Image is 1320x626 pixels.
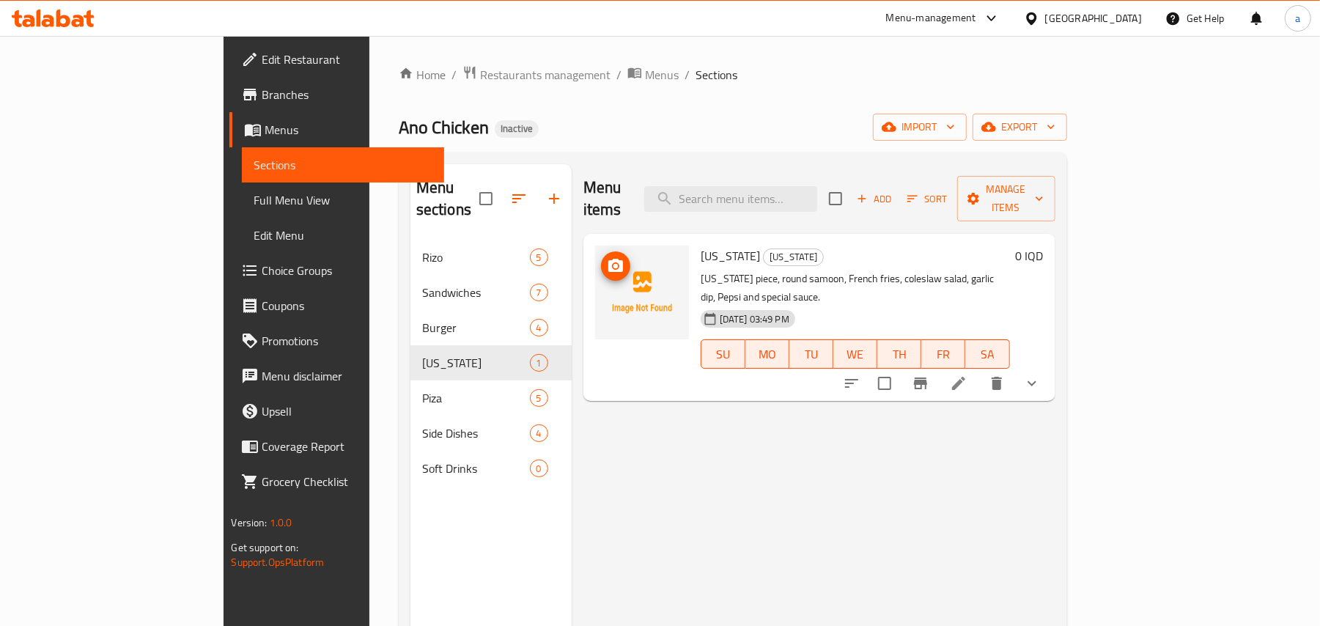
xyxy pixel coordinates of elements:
span: Select all sections [471,183,501,214]
button: import [873,114,967,141]
div: Kentucky [763,248,824,266]
button: Branch-specific-item [903,366,938,401]
button: Sort [904,188,951,210]
p: [US_STATE] piece, round samoon, French fries, coleslaw salad, garlic dip, Pepsi and special sauce. [701,270,1010,306]
span: Edit Restaurant [262,51,432,68]
div: Piza5 [410,380,572,416]
span: 5 [531,251,547,265]
div: Sandwiches7 [410,275,572,310]
span: [US_STATE] [701,245,760,267]
span: Get support on: [231,538,298,557]
span: 4 [531,321,547,335]
span: 1.0.0 [270,513,292,532]
button: show more [1014,366,1050,401]
span: TH [883,344,915,365]
li: / [451,66,457,84]
button: upload picture [601,251,630,281]
h2: Menu items [583,177,627,221]
span: Side Dishes [422,424,530,442]
div: Rizo5 [410,240,572,275]
a: Coupons [229,288,444,323]
a: Branches [229,77,444,112]
div: items [530,248,548,266]
span: Burger [422,319,530,336]
a: Sections [242,147,444,183]
div: [US_STATE]1 [410,345,572,380]
span: Add item [851,188,898,210]
button: TU [789,339,833,369]
span: Grocery Checklist [262,473,432,490]
a: Choice Groups [229,253,444,288]
div: Side Dishes4 [410,416,572,451]
span: Sections [696,66,737,84]
div: items [530,319,548,336]
span: Restaurants management [480,66,611,84]
div: Soft Drinks [422,460,530,477]
span: Coupons [262,297,432,314]
button: WE [833,339,877,369]
div: items [530,424,548,442]
a: Full Menu View [242,183,444,218]
button: sort-choices [834,366,869,401]
span: Full Menu View [254,191,432,209]
a: Restaurants management [462,65,611,84]
a: Edit Menu [242,218,444,253]
span: 7 [531,286,547,300]
span: Version: [231,513,267,532]
span: Sort sections [501,181,537,216]
button: Add section [537,181,572,216]
span: TU [795,344,827,365]
span: Piza [422,389,530,407]
img: Kentucky [595,246,689,339]
span: 1 [531,356,547,370]
span: Menu disclaimer [262,367,432,385]
li: / [616,66,622,84]
div: Inactive [495,120,539,138]
span: WE [839,344,871,365]
span: MO [751,344,783,365]
div: Soft Drinks0 [410,451,572,486]
button: Manage items [957,176,1055,221]
span: 0 [531,462,547,476]
div: items [530,354,548,372]
a: Edit menu item [950,375,967,392]
div: items [530,389,548,407]
span: 5 [531,391,547,405]
nav: breadcrumb [399,65,1067,84]
svg: Show Choices [1023,375,1041,392]
span: Choice Groups [262,262,432,279]
li: / [685,66,690,84]
span: Promotions [262,332,432,350]
span: Sort items [898,188,957,210]
a: Grocery Checklist [229,464,444,499]
span: [US_STATE] [764,248,823,265]
span: 4 [531,427,547,441]
a: Coverage Report [229,429,444,464]
h6: 0 IQD [1016,246,1044,266]
input: search [644,186,817,212]
span: FR [927,344,959,365]
span: SA [971,344,1003,365]
span: Select section [820,183,851,214]
a: Menus [229,112,444,147]
span: Select to update [869,368,900,399]
span: Upsell [262,402,432,420]
span: Menus [645,66,679,84]
span: Coverage Report [262,438,432,455]
div: Burger4 [410,310,572,345]
button: TH [877,339,921,369]
button: SA [965,339,1009,369]
a: Menu disclaimer [229,358,444,394]
span: Add [855,191,894,207]
button: MO [745,339,789,369]
span: [DATE] 03:49 PM [714,312,795,326]
div: Kentucky [422,354,530,372]
div: Menu-management [886,10,976,27]
span: Edit Menu [254,227,432,244]
span: export [984,118,1055,136]
span: Rizo [422,248,530,266]
a: Edit Restaurant [229,42,444,77]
